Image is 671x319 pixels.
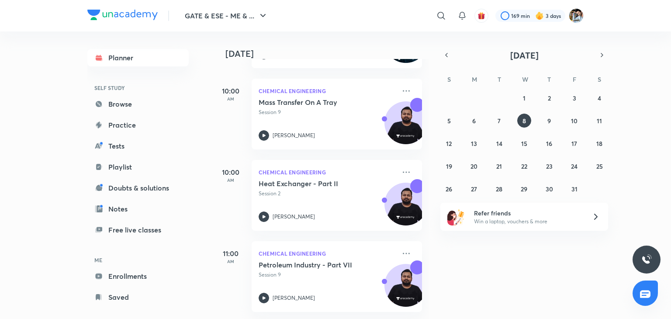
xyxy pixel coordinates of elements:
[542,159,556,173] button: October 23, 2025
[474,208,581,218] h6: Refer friends
[567,159,581,173] button: October 24, 2025
[446,162,452,170] abbr: October 19, 2025
[542,136,556,150] button: October 16, 2025
[259,86,396,96] p: Chemical Engineering
[453,49,596,61] button: [DATE]
[569,8,584,23] img: Suraj Das
[510,49,539,61] span: [DATE]
[385,106,427,148] img: Avatar
[467,182,481,196] button: October 27, 2025
[535,11,544,20] img: streak
[213,259,248,264] p: AM
[472,75,477,83] abbr: Monday
[573,75,576,83] abbr: Friday
[259,248,396,259] p: Chemical Engineering
[592,159,606,173] button: October 25, 2025
[467,114,481,128] button: October 6, 2025
[496,139,502,148] abbr: October 14, 2025
[87,116,189,134] a: Practice
[213,86,248,96] h5: 10:00
[213,96,248,101] p: AM
[567,91,581,105] button: October 3, 2025
[446,185,452,193] abbr: October 26, 2025
[471,139,477,148] abbr: October 13, 2025
[385,187,427,229] img: Avatar
[87,10,158,20] img: Company Logo
[474,218,581,225] p: Win a laptop, vouchers & more
[259,179,367,188] h5: Heat Exchanger - Part II
[496,185,502,193] abbr: October 28, 2025
[442,182,456,196] button: October 26, 2025
[447,75,451,83] abbr: Sunday
[521,162,527,170] abbr: October 22, 2025
[492,136,506,150] button: October 14, 2025
[259,271,396,279] p: Session 9
[87,179,189,197] a: Doubts & solutions
[87,95,189,113] a: Browse
[498,75,501,83] abbr: Tuesday
[517,182,531,196] button: October 29, 2025
[517,136,531,150] button: October 15, 2025
[87,137,189,155] a: Tests
[597,117,602,125] abbr: October 11, 2025
[517,159,531,173] button: October 22, 2025
[542,91,556,105] button: October 2, 2025
[567,182,581,196] button: October 31, 2025
[259,167,396,177] p: Chemical Engineering
[521,139,527,148] abbr: October 15, 2025
[546,139,552,148] abbr: October 16, 2025
[571,139,577,148] abbr: October 17, 2025
[259,190,396,198] p: Session 2
[87,10,158,22] a: Company Logo
[592,136,606,150] button: October 18, 2025
[522,75,528,83] abbr: Wednesday
[472,117,476,125] abbr: October 6, 2025
[213,248,248,259] h5: 11:00
[474,9,488,23] button: avatar
[542,182,556,196] button: October 30, 2025
[547,117,551,125] abbr: October 9, 2025
[573,94,576,102] abbr: October 3, 2025
[259,108,396,116] p: Session 9
[596,162,603,170] abbr: October 25, 2025
[87,221,189,239] a: Free live classes
[446,139,452,148] abbr: October 12, 2025
[477,12,485,20] img: avatar
[521,185,527,193] abbr: October 29, 2025
[492,182,506,196] button: October 28, 2025
[447,208,465,225] img: referral
[496,162,502,170] abbr: October 21, 2025
[517,114,531,128] button: October 8, 2025
[87,158,189,176] a: Playlist
[498,117,501,125] abbr: October 7, 2025
[87,253,189,267] h6: ME
[273,213,315,221] p: [PERSON_NAME]
[259,98,367,107] h5: Mass Transfer On A Tray
[548,94,551,102] abbr: October 2, 2025
[470,162,477,170] abbr: October 20, 2025
[492,159,506,173] button: October 21, 2025
[385,269,427,311] img: Avatar
[567,114,581,128] button: October 10, 2025
[447,117,451,125] abbr: October 5, 2025
[225,49,431,59] h4: [DATE]
[592,91,606,105] button: October 4, 2025
[442,114,456,128] button: October 5, 2025
[641,254,652,265] img: ttu
[273,294,315,302] p: [PERSON_NAME]
[567,136,581,150] button: October 17, 2025
[546,162,553,170] abbr: October 23, 2025
[598,94,601,102] abbr: October 4, 2025
[571,162,578,170] abbr: October 24, 2025
[592,114,606,128] button: October 11, 2025
[571,185,578,193] abbr: October 31, 2025
[492,114,506,128] button: October 7, 2025
[213,177,248,183] p: AM
[467,136,481,150] button: October 13, 2025
[517,91,531,105] button: October 1, 2025
[442,159,456,173] button: October 19, 2025
[523,94,526,102] abbr: October 1, 2025
[259,260,367,269] h5: Petroleum Industry - Part VII
[442,136,456,150] button: October 12, 2025
[87,267,189,285] a: Enrollments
